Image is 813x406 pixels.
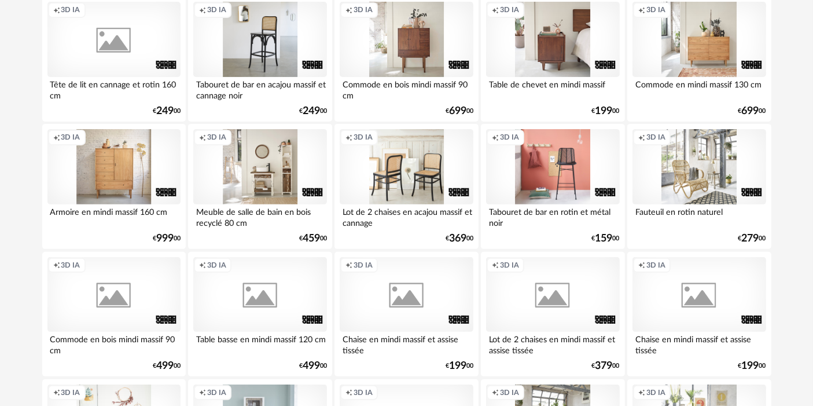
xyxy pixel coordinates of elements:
[481,252,624,377] a: Creation icon 3D IA Lot de 2 chaises en mindi massif et assise tissée €37900
[638,5,645,14] span: Creation icon
[299,235,327,243] div: € 00
[638,133,645,142] span: Creation icon
[199,133,206,142] span: Creation icon
[47,77,181,100] div: Tête de lit en cannage et rotin 160 cm
[303,362,320,370] span: 499
[53,5,60,14] span: Creation icon
[156,235,174,243] span: 999
[340,332,473,355] div: Chaise en mindi massif et assise tissée
[627,252,771,377] a: Creation icon 3D IA Chaise en mindi massif et assise tissée €19900
[354,388,373,397] span: 3D IA
[188,124,332,249] a: Creation icon 3D IA Meuble de salle de bain en bois recyclé 80 cm €45900
[446,107,473,115] div: € 00
[646,388,665,397] span: 3D IA
[156,362,174,370] span: 499
[47,204,181,228] div: Armoire en mindi massif 160 cm
[595,362,613,370] span: 379
[646,5,665,14] span: 3D IA
[47,332,181,355] div: Commode en bois mindi massif 90 cm
[592,362,620,370] div: € 00
[492,5,499,14] span: Creation icon
[449,107,466,115] span: 699
[61,388,80,397] span: 3D IA
[299,362,327,370] div: € 00
[446,362,473,370] div: € 00
[492,388,499,397] span: Creation icon
[500,133,519,142] span: 3D IA
[340,204,473,228] div: Lot de 2 chaises en acajou massif et cannage
[193,332,326,355] div: Table basse en mindi massif 120 cm
[345,133,352,142] span: Creation icon
[486,204,619,228] div: Tabouret de bar en rotin et métal noir
[193,77,326,100] div: Tabouret de bar en acajou massif et cannage noir
[638,261,645,270] span: Creation icon
[742,235,759,243] span: 279
[53,388,60,397] span: Creation icon
[486,332,619,355] div: Lot de 2 chaises en mindi massif et assise tissée
[61,5,80,14] span: 3D IA
[153,362,181,370] div: € 00
[199,261,206,270] span: Creation icon
[199,388,206,397] span: Creation icon
[592,235,620,243] div: € 00
[738,362,766,370] div: € 00
[449,235,466,243] span: 369
[42,252,186,377] a: Creation icon 3D IA Commode en bois mindi massif 90 cm €49900
[592,107,620,115] div: € 00
[334,252,478,377] a: Creation icon 3D IA Chaise en mindi massif et assise tissée €19900
[334,124,478,249] a: Creation icon 3D IA Lot de 2 chaises en acajou massif et cannage €36900
[199,5,206,14] span: Creation icon
[345,388,352,397] span: Creation icon
[500,388,519,397] span: 3D IA
[42,124,186,249] a: Creation icon 3D IA Armoire en mindi massif 160 cm €99900
[646,133,665,142] span: 3D IA
[299,107,327,115] div: € 00
[627,124,771,249] a: Creation icon 3D IA Fauteuil en rotin naturel €27900
[638,388,645,397] span: Creation icon
[340,77,473,100] div: Commode en bois mindi massif 90 cm
[207,388,226,397] span: 3D IA
[492,261,499,270] span: Creation icon
[738,235,766,243] div: € 00
[303,235,320,243] span: 459
[500,261,519,270] span: 3D IA
[632,204,766,228] div: Fauteuil en rotin naturel
[53,133,60,142] span: Creation icon
[61,133,80,142] span: 3D IA
[646,261,665,270] span: 3D IA
[500,5,519,14] span: 3D IA
[345,261,352,270] span: Creation icon
[595,235,613,243] span: 159
[481,124,624,249] a: Creation icon 3D IA Tabouret de bar en rotin et métal noir €15900
[632,77,766,100] div: Commode en mindi massif 130 cm
[207,5,226,14] span: 3D IA
[354,261,373,270] span: 3D IA
[53,261,60,270] span: Creation icon
[492,133,499,142] span: Creation icon
[193,204,326,228] div: Meuble de salle de bain en bois recyclé 80 cm
[446,235,473,243] div: € 00
[153,235,181,243] div: € 00
[354,133,373,142] span: 3D IA
[207,133,226,142] span: 3D IA
[207,261,226,270] span: 3D IA
[156,107,174,115] span: 249
[188,252,332,377] a: Creation icon 3D IA Table basse en mindi massif 120 cm €49900
[61,261,80,270] span: 3D IA
[303,107,320,115] span: 249
[345,5,352,14] span: Creation icon
[449,362,466,370] span: 199
[632,332,766,355] div: Chaise en mindi massif et assise tissée
[354,5,373,14] span: 3D IA
[486,77,619,100] div: Table de chevet en mindi massif
[742,362,759,370] span: 199
[595,107,613,115] span: 199
[738,107,766,115] div: € 00
[153,107,181,115] div: € 00
[742,107,759,115] span: 699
